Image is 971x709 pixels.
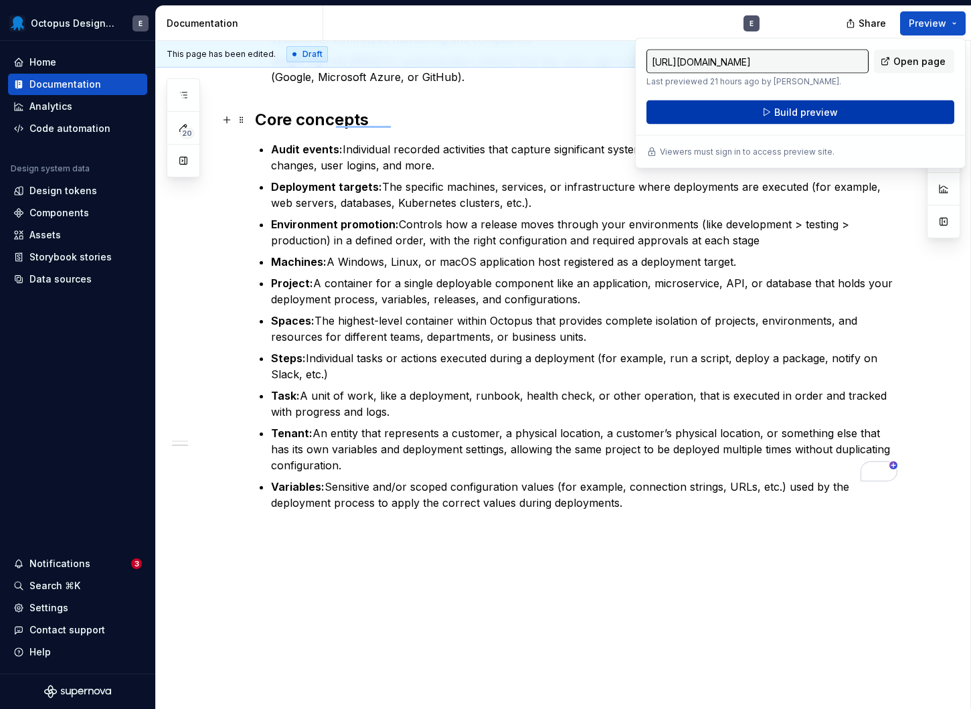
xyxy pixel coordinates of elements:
[29,206,89,220] div: Components
[29,272,92,286] div: Data sources
[271,255,327,268] strong: Machines:
[29,56,56,69] div: Home
[749,18,754,29] div: E
[29,228,61,242] div: Assets
[8,268,147,290] a: Data sources
[839,11,895,35] button: Share
[139,18,143,29] div: E
[9,15,25,31] img: fcf53608-4560-46b3-9ec6-dbe177120620.png
[8,641,147,663] button: Help
[909,17,946,30] span: Preview
[271,425,897,473] p: An entity that represents a customer, a physical location, a customer’s physical location, or som...
[271,275,897,307] p: A container for a single deployable component like an application, microservice, API, or database...
[29,601,68,615] div: Settings
[31,17,116,30] div: Octopus Design System
[8,96,147,117] a: Analytics
[29,184,97,198] div: Design tokens
[29,122,110,135] div: Code automation
[271,254,897,270] p: A Windows, Linux, or macOS application host registered as a deployment target.
[271,480,325,493] strong: Variables:
[271,426,313,440] strong: Tenant:
[29,250,112,264] div: Storybook stories
[8,180,147,202] a: Design tokens
[646,76,869,87] p: Last previewed 21 hours ago by [PERSON_NAME].
[286,46,328,62] div: Draft
[29,100,72,113] div: Analytics
[8,224,147,246] a: Assets
[29,623,105,637] div: Contact support
[900,11,966,35] button: Preview
[29,78,101,91] div: Documentation
[167,17,317,30] div: Documentation
[44,685,111,698] svg: Supernova Logo
[8,74,147,95] a: Documentation
[8,52,147,73] a: Home
[271,180,382,193] strong: Deployment targets:
[271,53,897,85] p: An authentication method that lets users sign in with their existing identity provider credential...
[29,579,80,593] div: Search ⌘K
[255,109,897,131] h2: Core concepts
[271,313,897,345] p: The highest-level container within Octopus that provides complete isolation of projects, environm...
[774,106,838,119] span: Build preview
[3,9,153,37] button: Octopus Design SystemE
[8,553,147,574] button: Notifications3
[8,619,147,641] button: Contact support
[271,277,313,290] strong: Project:
[271,351,306,365] strong: Steps:
[893,55,946,68] span: Open page
[131,558,142,569] span: 3
[271,143,343,156] strong: Audit events:
[271,350,897,382] p: Individual tasks or actions executed during a deployment (for example, run a script, deploy a pac...
[874,50,954,74] a: Open page
[8,202,147,224] a: Components
[660,147,834,157] p: Viewers must sign in to access preview site.
[11,163,90,174] div: Design system data
[167,49,276,60] span: This page has been edited.
[646,100,954,125] button: Build preview
[8,246,147,268] a: Storybook stories
[271,179,897,211] p: The specific machines, services, or infrastructure where deployments are executed (for example, w...
[271,479,897,511] p: Sensitive and/or scoped configuration values (for example, connection strings, URLs, etc.) used b...
[180,128,194,139] span: 20
[271,389,300,402] strong: Task:
[8,118,147,139] a: Code automation
[8,575,147,597] button: Search ⌘K
[29,557,90,570] div: Notifications
[271,218,399,231] strong: Environment promotion:
[8,597,147,619] a: Settings
[271,216,897,248] p: Controls how a release moves through your environments (like development > testing > production) ...
[859,17,886,30] span: Share
[271,141,897,173] p: Individual recorded activities that capture significant system actions such as deployments, confi...
[29,645,51,659] div: Help
[271,388,897,420] p: A unit of work, like a deployment, runbook, health check, or other operation, that is executed in...
[271,314,315,327] strong: Spaces:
